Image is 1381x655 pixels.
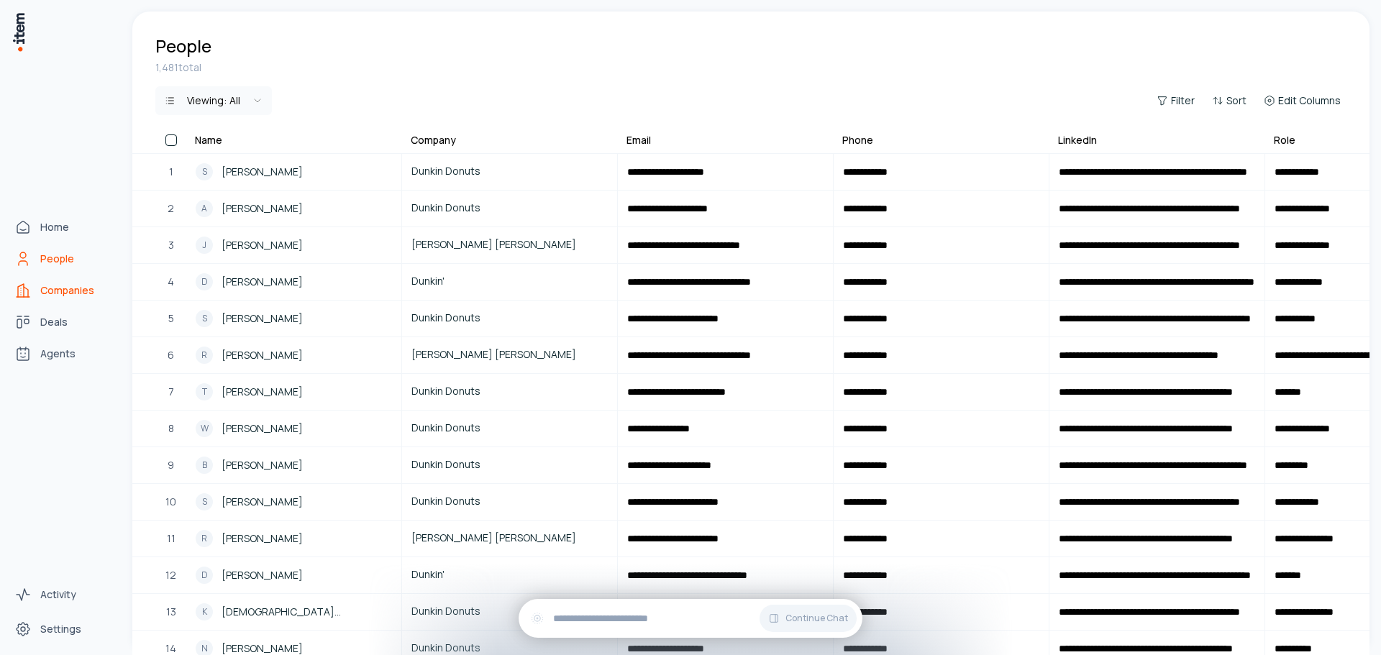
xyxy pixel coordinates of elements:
span: 8 [168,421,174,436]
a: [PERSON_NAME] [PERSON_NAME] [403,521,616,556]
span: Dunkin Donuts [411,457,608,472]
button: Continue Chat [760,605,857,632]
span: [PERSON_NAME] [222,164,303,180]
div: R [196,530,213,547]
img: Item Brain Logo [12,12,26,52]
div: Role [1274,133,1295,147]
span: [PERSON_NAME] [222,421,303,436]
a: R[PERSON_NAME] [187,521,401,556]
span: Agents [40,347,76,361]
span: 12 [165,567,176,583]
span: [PERSON_NAME] [222,494,303,510]
a: Dunkin Donuts [403,375,616,409]
span: [PERSON_NAME] [222,311,303,326]
a: Dunkin Donuts [403,485,616,519]
a: Dunkin Donuts [403,191,616,226]
a: Dunkin Donuts [403,411,616,446]
a: S[PERSON_NAME] [187,485,401,519]
div: Phone [842,133,873,147]
a: S[PERSON_NAME] [187,301,401,336]
span: Dunkin Donuts [411,200,608,216]
span: 6 [168,347,174,363]
a: Dunkin Donuts [403,595,616,629]
div: W [196,420,213,437]
div: D [196,567,213,584]
a: D[PERSON_NAME] [187,265,401,299]
a: Dunkin' [403,558,616,592]
span: [PERSON_NAME] [PERSON_NAME] [411,347,608,362]
span: Dunkin' [411,273,608,289]
span: People [40,252,74,266]
span: [PERSON_NAME] [PERSON_NAME] [411,530,608,546]
span: [PERSON_NAME] [222,237,303,253]
span: 13 [166,604,176,620]
a: [PERSON_NAME] [PERSON_NAME] [403,228,616,262]
div: D [196,273,213,290]
a: Dunkin Donuts [403,448,616,482]
span: Filter [1171,93,1195,108]
span: [PERSON_NAME] [222,531,303,546]
span: [PERSON_NAME] [222,274,303,290]
span: 5 [168,311,174,326]
a: Dunkin Donuts [403,155,616,189]
a: D[PERSON_NAME] [187,558,401,592]
span: 7 [168,384,174,400]
button: Sort [1206,91,1252,111]
div: 1,481 total [155,60,1346,75]
div: K [196,603,213,620]
a: A[PERSON_NAME] [187,191,401,226]
a: [PERSON_NAME] [PERSON_NAME] [403,338,616,372]
span: 10 [165,494,176,510]
div: B [196,457,213,474]
span: Dunkin Donuts [411,163,608,179]
div: LinkedIn [1058,133,1097,147]
span: 1 [169,164,173,180]
span: Dunkin Donuts [411,603,608,619]
a: R[PERSON_NAME] [187,338,401,372]
span: Continue Chat [785,613,848,624]
span: 4 [168,274,174,290]
span: Activity [40,587,76,602]
a: Dunkin' [403,265,616,299]
div: Company [411,133,456,147]
a: Settings [9,615,118,643]
a: Deals [9,308,118,336]
a: J[PERSON_NAME] [187,228,401,262]
span: 2 [168,201,174,216]
span: Settings [40,622,81,636]
span: Sort [1226,93,1246,108]
div: T [196,383,213,400]
div: Continue Chat [519,599,862,638]
div: S [196,163,213,180]
span: Dunkin Donuts [411,420,608,436]
div: R [196,347,213,364]
a: W[PERSON_NAME] [187,411,401,446]
span: 3 [168,237,174,253]
button: Edit Columns [1258,91,1346,111]
a: Home [9,213,118,242]
a: T[PERSON_NAME] [187,375,401,409]
span: Dunkin Donuts [411,310,608,326]
span: Companies [40,283,94,298]
div: Name [195,133,222,147]
div: Email [626,133,651,147]
div: S [196,310,213,327]
span: Dunkin Donuts [411,493,608,509]
a: B[PERSON_NAME] [187,448,401,482]
span: Dunkin' [411,567,608,582]
span: 11 [167,531,176,546]
a: S[PERSON_NAME] [187,155,401,189]
span: 9 [168,457,174,473]
span: [PERSON_NAME] [222,201,303,216]
a: Dunkin Donuts [403,301,616,336]
div: Viewing: [187,93,240,108]
div: J [196,237,213,254]
span: Deals [40,315,68,329]
div: S [196,493,213,510]
span: [PERSON_NAME] [222,384,303,400]
span: [DEMOGRAPHIC_DATA][PERSON_NAME] [222,604,392,620]
span: Edit Columns [1278,93,1341,108]
a: Agents [9,339,118,368]
a: K[DEMOGRAPHIC_DATA][PERSON_NAME] [187,595,401,629]
span: [PERSON_NAME] [222,347,303,363]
